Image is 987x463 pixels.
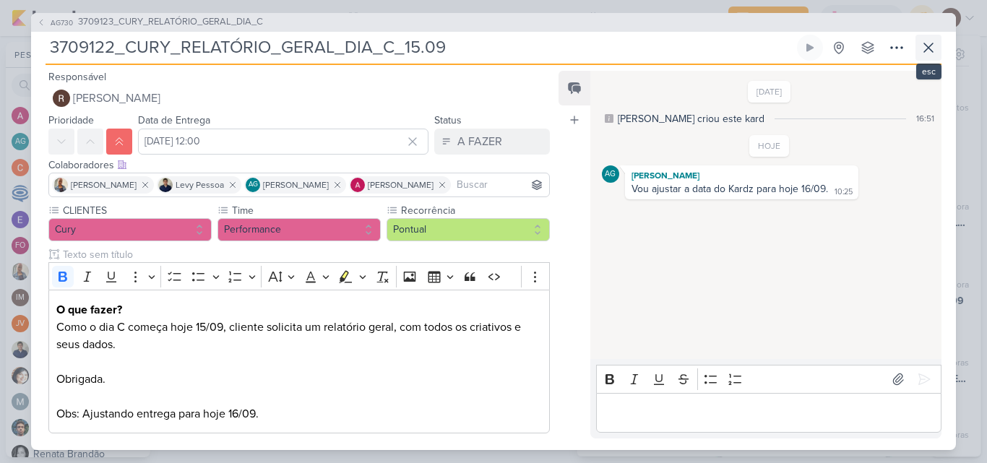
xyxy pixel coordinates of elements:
div: esc [916,64,941,79]
label: Data de Entrega [138,114,210,126]
label: Recorrência [400,203,550,218]
div: Colaboradores [48,157,550,173]
span: [PERSON_NAME] [73,90,160,107]
button: Pontual [387,218,550,241]
span: [PERSON_NAME] [71,178,137,191]
div: [PERSON_NAME] criou este kard [618,111,764,126]
div: Ligar relógio [804,42,816,53]
label: Responsável [48,71,106,83]
input: Kard Sem Título [46,35,794,61]
button: [PERSON_NAME] [48,85,550,111]
div: Editor toolbar [48,262,550,290]
div: 16:51 [916,112,934,125]
label: CLIENTES [61,203,212,218]
img: Alessandra Gomes [350,178,365,192]
div: Aline Gimenez Graciano [602,165,619,183]
div: Editor editing area: main [596,393,941,433]
p: AG [249,181,258,189]
div: Editor editing area: main [48,290,550,433]
p: AG [605,170,616,178]
img: Rafael Dornelles [53,90,70,107]
span: [PERSON_NAME] [263,178,329,191]
div: Vou ajustar a data do Kardz para hoje 16/09. [632,183,828,195]
label: Status [434,114,462,126]
input: Select a date [138,129,428,155]
div: Aline Gimenez Graciano [246,178,260,192]
p: Como o dia C começa hoje 15/09, cliente solicita um relatório geral, com todos os criativos e seu... [56,301,542,423]
button: Cury [48,218,212,241]
img: Levy Pessoa [158,178,173,192]
div: [PERSON_NAME] [628,168,855,183]
input: Buscar [454,176,546,194]
input: Texto sem título [60,247,550,262]
span: Levy Pessoa [176,178,224,191]
div: Editor toolbar [596,365,941,393]
img: Iara Santos [53,178,68,192]
strong: O que fazer? [56,303,122,317]
button: A FAZER [434,129,550,155]
div: A FAZER [457,133,502,150]
span: [PERSON_NAME] [368,178,434,191]
label: Prioridade [48,114,94,126]
label: Time [230,203,381,218]
button: Performance [217,218,381,241]
div: 10:25 [835,186,853,198]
